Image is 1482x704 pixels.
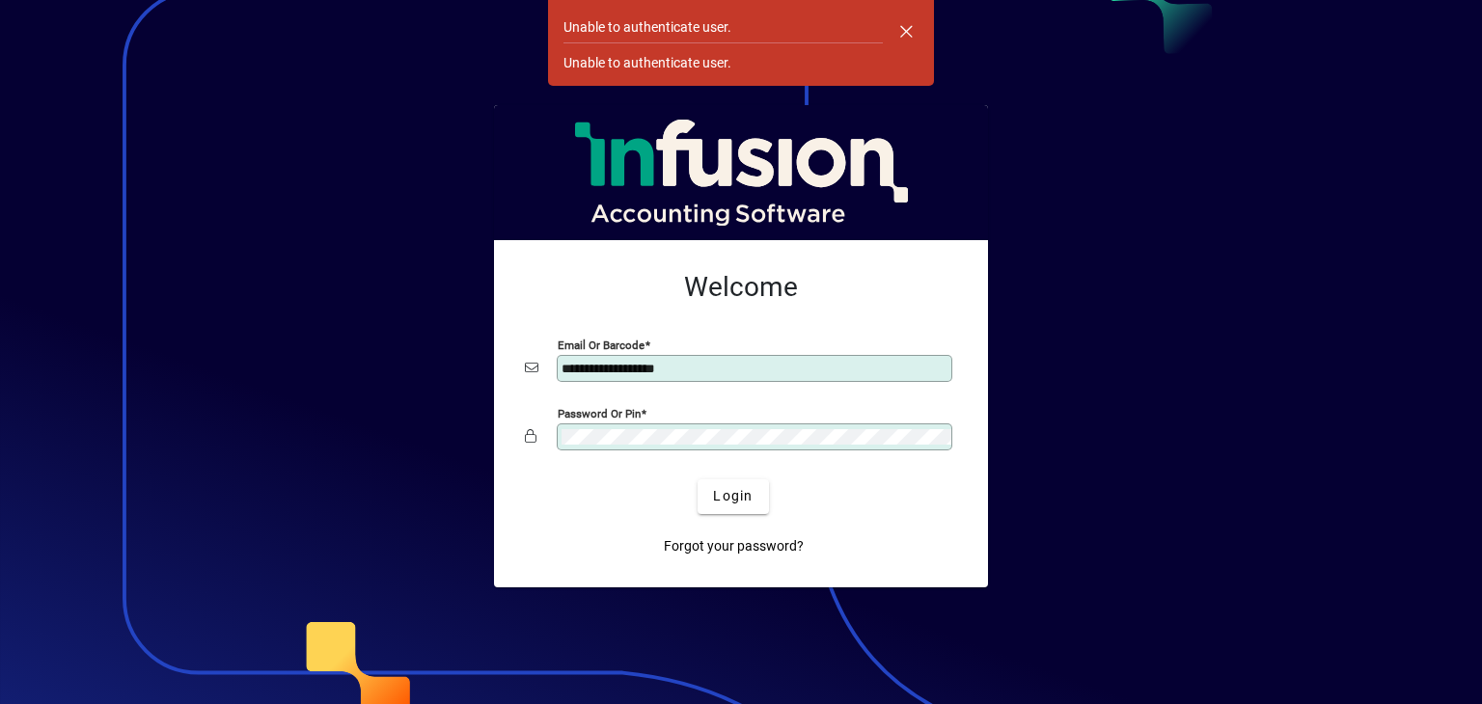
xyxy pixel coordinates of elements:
a: Forgot your password? [656,529,811,564]
mat-label: Email or Barcode [558,338,645,351]
button: Dismiss [883,8,929,54]
div: Unable to authenticate user. [563,17,731,38]
div: Unable to authenticate user. [563,53,731,73]
span: Login [713,486,753,506]
h2: Welcome [525,271,957,304]
span: Forgot your password? [664,536,804,556]
button: Login [698,479,768,514]
mat-label: Password or Pin [558,406,641,420]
